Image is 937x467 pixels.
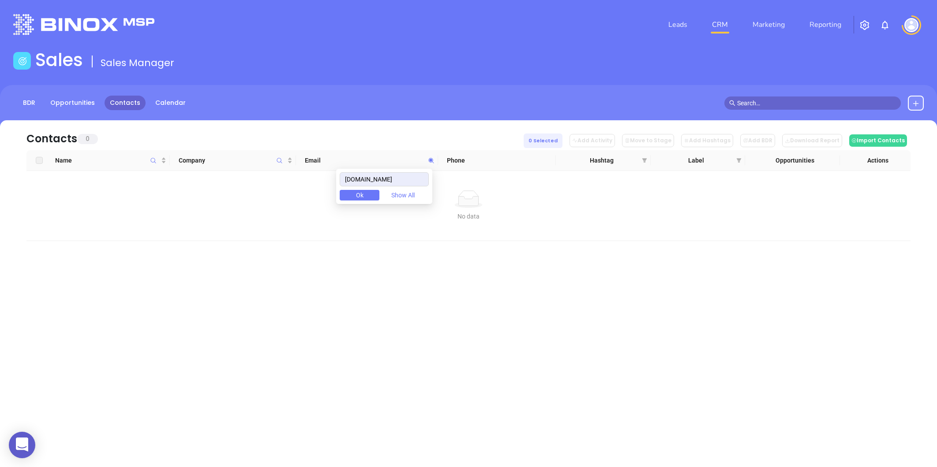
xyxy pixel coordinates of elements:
img: iconNotification [880,20,890,30]
button: Move to Stage [622,134,674,147]
span: Hashtag [565,156,638,165]
button: Add Hashtags [681,134,733,147]
div: No data [34,211,903,221]
th: Name [52,150,170,171]
a: CRM [708,16,731,33]
img: user [904,18,918,32]
span: filter [642,158,647,163]
div: Contacts [26,131,77,147]
span: filter [735,154,743,167]
span: 0 [77,134,98,144]
a: Marketing [749,16,788,33]
h1: Sales [35,49,83,70]
span: search [729,100,735,106]
span: Label [660,156,733,165]
th: Opportunities [745,150,840,171]
button: Download Report [782,134,842,147]
a: Calendar [150,96,191,110]
img: logo [13,14,154,35]
button: Import Contacts [849,134,907,147]
button: Add BDR [740,134,775,147]
span: Email [305,156,424,165]
a: BDR [18,96,41,110]
input: Search [340,172,429,186]
span: Ok [356,190,364,200]
div: 0 Selected [524,133,562,148]
span: filter [640,154,649,167]
th: Actions [840,150,911,171]
span: Company [179,156,285,165]
span: Show All [391,190,415,200]
a: Reporting [806,16,845,33]
button: Ok [340,190,379,200]
a: Opportunities [45,96,100,110]
input: Search… [737,98,896,108]
span: Sales Manager [101,56,174,70]
th: Company [170,150,296,171]
a: Contacts [105,96,146,110]
a: Leads [665,16,691,33]
button: Add Activity [570,134,615,147]
span: filter [736,158,742,163]
img: iconSetting [859,20,870,30]
span: Name [55,156,159,165]
th: Phone [438,150,556,171]
button: Show All [383,190,423,200]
